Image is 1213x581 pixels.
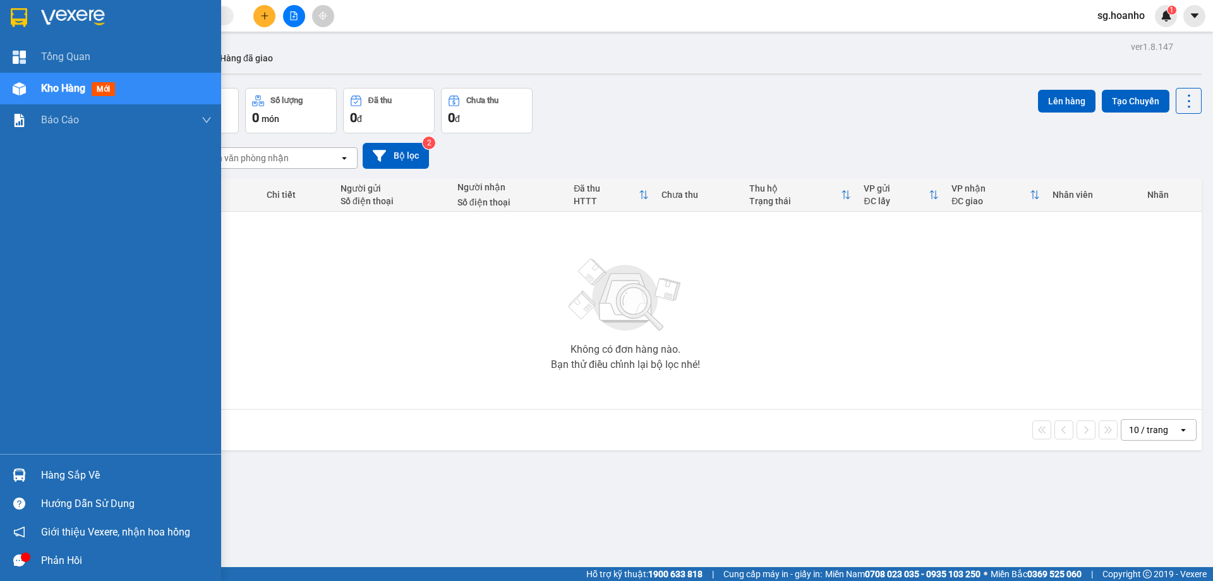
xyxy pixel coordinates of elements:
span: sg.hoanho [1087,8,1155,23]
div: Chưa thu [661,190,737,200]
th: Toggle SortBy [743,178,857,212]
svg: open [339,153,349,163]
img: icon-new-feature [1161,10,1172,21]
span: Giới thiệu Vexere, nhận hoa hồng [41,524,190,540]
span: 0 [252,110,259,125]
div: Chi tiết [267,190,328,200]
strong: 1900 633 818 [648,569,703,579]
div: HTTT [574,196,639,206]
div: Người nhận [457,182,562,192]
button: Đã thu0đ [343,88,435,133]
button: file-add [283,5,305,27]
div: VP nhận [951,183,1030,193]
button: caret-down [1183,5,1205,27]
img: dashboard-icon [13,51,26,64]
th: Toggle SortBy [945,178,1046,212]
span: | [1091,567,1093,581]
img: solution-icon [13,114,26,127]
span: Hỗ trợ kỹ thuật: [586,567,703,581]
img: logo-vxr [11,8,27,27]
strong: 0708 023 035 - 0935 103 250 [865,569,981,579]
img: svg+xml;base64,PHN2ZyBjbGFzcz0ibGlzdC1wbHVnX19zdmciIHhtbG5zPSJodHRwOi8vd3d3LnczLm9yZy8yMDAwL3N2Zy... [562,251,689,339]
div: Phản hồi [41,551,212,570]
div: 10 / trang [1129,424,1168,436]
div: Nhãn [1147,190,1195,200]
img: warehouse-icon [13,82,26,95]
span: ⚪️ [984,572,987,577]
div: Hướng dẫn sử dụng [41,494,212,513]
span: question-circle [13,498,25,510]
strong: 0369 525 060 [1027,569,1082,579]
sup: 2 [423,137,435,149]
button: plus [253,5,275,27]
div: Hàng sắp về [41,466,212,485]
span: đ [455,114,460,124]
div: VP gửi [864,183,929,193]
span: Miền Nam [825,567,981,581]
div: Đã thu [574,183,639,193]
div: ĐC lấy [864,196,929,206]
div: Chọn văn phòng nhận [202,152,289,164]
span: plus [260,11,269,20]
div: Nhân viên [1053,190,1134,200]
span: Miền Bắc [991,567,1082,581]
span: món [262,114,279,124]
svg: open [1178,425,1188,435]
span: Tổng Quan [41,49,90,64]
button: Hàng đã giao [210,43,283,73]
span: 1 [1169,6,1174,15]
div: Số lượng [270,96,303,105]
div: Số điện thoại [341,196,445,206]
div: Thu hộ [749,183,841,193]
div: Đã thu [368,96,392,105]
button: Bộ lọc [363,143,429,169]
span: mới [92,82,115,96]
div: Không có đơn hàng nào. [570,345,680,355]
button: Tạo Chuyến [1102,90,1169,113]
button: Số lượng0món [245,88,337,133]
sup: 1 [1168,6,1176,15]
div: Số điện thoại [457,197,562,207]
button: aim [312,5,334,27]
span: aim [318,11,327,20]
span: 0 [350,110,357,125]
span: Cung cấp máy in - giấy in: [723,567,822,581]
span: file-add [289,11,298,20]
span: copyright [1143,570,1152,578]
span: Kho hàng [41,82,85,94]
span: đ [357,114,362,124]
div: ĐC giao [951,196,1030,206]
span: down [202,115,212,125]
div: Bạn thử điều chỉnh lại bộ lọc nhé! [551,360,700,370]
button: Lên hàng [1038,90,1095,113]
span: 0 [448,110,455,125]
div: ver 1.8.147 [1131,40,1173,54]
div: Chưa thu [466,96,498,105]
div: Người gửi [341,183,445,193]
th: Toggle SortBy [857,178,945,212]
span: Báo cáo [41,112,79,128]
span: caret-down [1189,10,1200,21]
th: Toggle SortBy [567,178,655,212]
span: notification [13,526,25,538]
button: Chưa thu0đ [441,88,533,133]
span: message [13,554,25,566]
img: warehouse-icon [13,468,26,482]
div: Trạng thái [749,196,841,206]
span: | [712,567,714,581]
